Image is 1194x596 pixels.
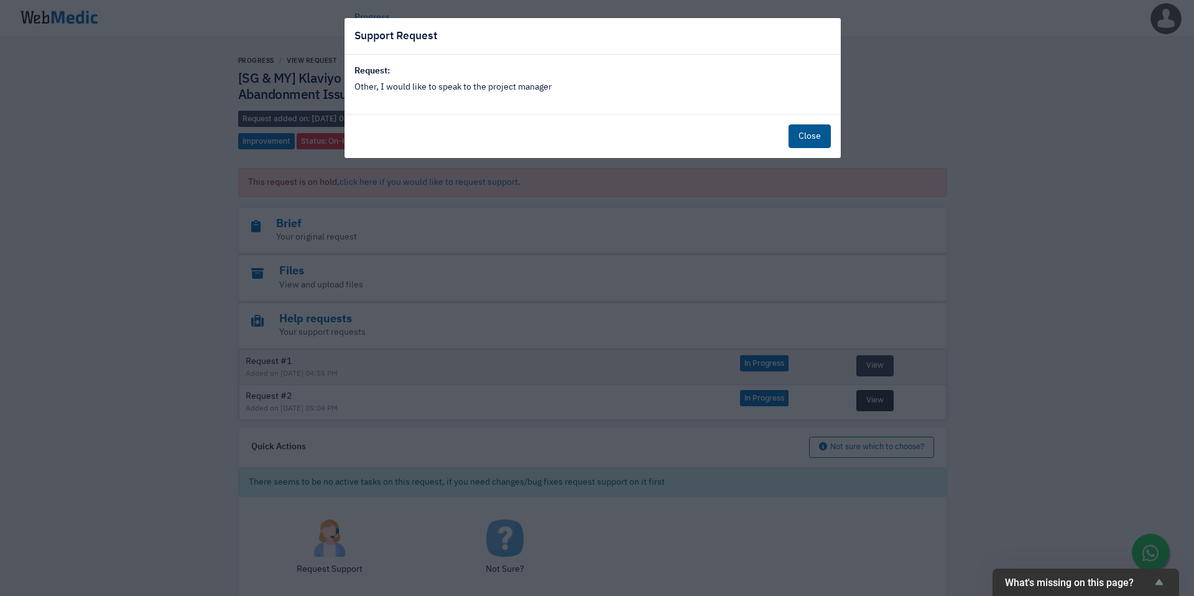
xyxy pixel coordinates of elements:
button: Close [789,124,831,148]
h5: Support Request [354,28,437,44]
span: What's missing on this page? [1005,577,1152,589]
p: Other, I would like to speak to the project manager [354,81,831,94]
button: Show survey - What's missing on this page? [1005,575,1167,590]
strong: Request: [354,67,390,75]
